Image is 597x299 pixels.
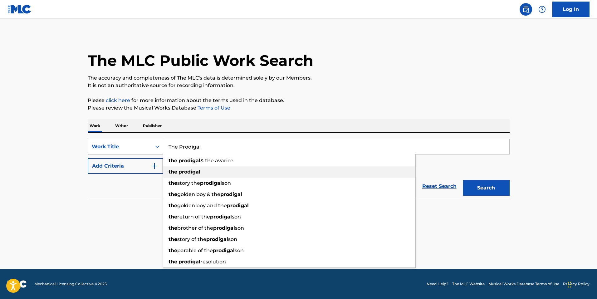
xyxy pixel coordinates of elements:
[220,191,242,197] strong: prodigal
[232,214,241,220] span: son
[452,281,485,287] a: The MLC Website
[213,225,235,231] strong: prodigal
[169,169,177,175] strong: the
[206,236,228,242] strong: prodigal
[169,236,177,242] strong: the
[7,5,32,14] img: MLC Logo
[520,3,532,16] a: Public Search
[419,179,460,193] a: Reset Search
[88,97,510,104] p: Please for more information about the terms used in the database.
[235,248,244,253] span: son
[169,203,177,208] strong: the
[34,281,107,287] span: Mechanical Licensing Collective © 2025
[228,236,237,242] span: son
[522,6,530,13] img: search
[200,158,233,164] span: & the avarice
[88,158,163,174] button: Add Criteria
[177,203,227,208] span: golden boy and the
[169,214,177,220] strong: the
[488,281,559,287] a: Musical Works Database Terms of Use
[235,225,244,231] span: son
[177,191,220,197] span: golden boy & the
[563,281,590,287] a: Privacy Policy
[222,180,231,186] span: son
[88,51,313,70] h1: The MLC Public Work Search
[427,281,448,287] a: Need Help?
[213,248,235,253] strong: prodigal
[177,248,213,253] span: parable of the
[196,105,230,111] a: Terms of Use
[463,180,510,196] button: Search
[179,169,200,175] strong: prodigal
[169,225,177,231] strong: the
[169,191,177,197] strong: the
[141,119,164,132] p: Publisher
[169,259,177,265] strong: the
[536,3,548,16] div: Help
[538,6,546,13] img: help
[200,259,226,265] span: resolution
[200,180,222,186] strong: prodigal
[88,82,510,89] p: It is not an authoritative source for recording information.
[92,143,148,150] div: Work Title
[88,119,102,132] p: Work
[169,248,177,253] strong: the
[210,214,232,220] strong: prodigal
[106,97,130,103] a: click here
[88,104,510,112] p: Please review the Musical Works Database
[177,180,200,186] span: story the
[179,158,200,164] strong: prodigal
[7,280,27,288] img: logo
[227,203,249,208] strong: prodigal
[566,269,597,299] iframe: Chat Widget
[169,180,177,186] strong: the
[552,2,590,17] a: Log In
[151,162,158,170] img: 9d2ae6d4665cec9f34b9.svg
[177,225,213,231] span: brother of the
[568,275,571,294] div: Drag
[177,236,206,242] span: story of the
[88,74,510,82] p: The accuracy and completeness of The MLC's data is determined solely by our Members.
[113,119,130,132] p: Writer
[88,139,510,199] form: Search Form
[177,214,210,220] span: return of the
[179,259,200,265] strong: prodigal
[169,158,177,164] strong: the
